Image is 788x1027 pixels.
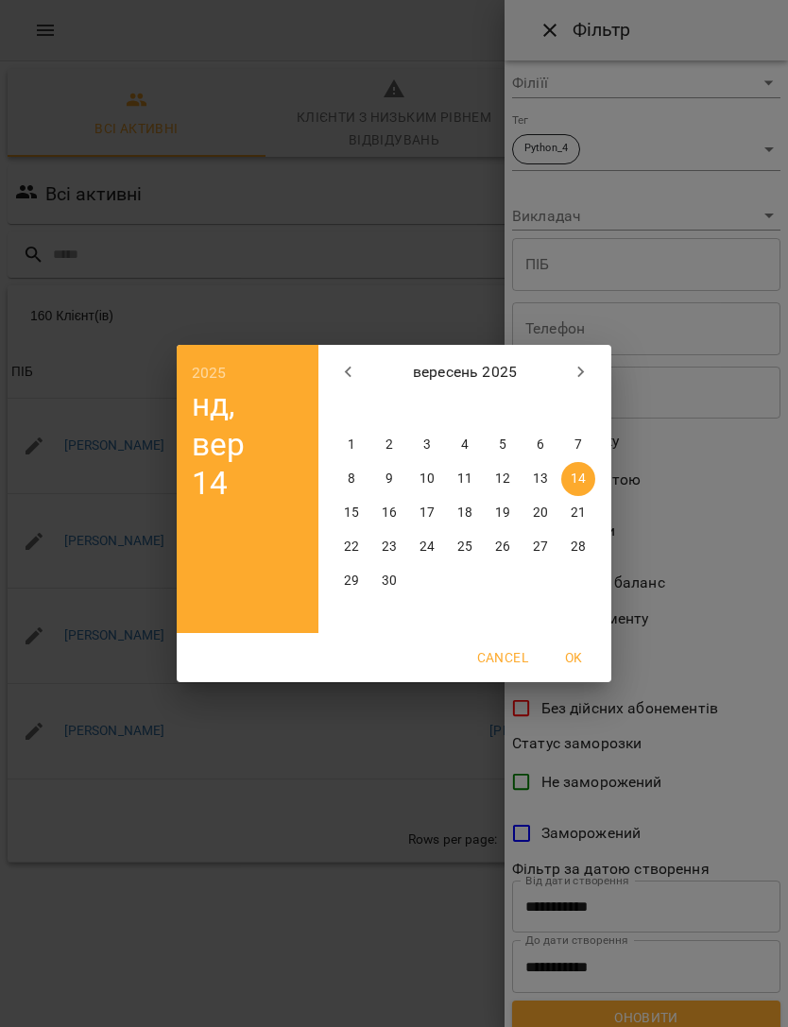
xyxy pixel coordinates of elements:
[537,436,544,454] p: 6
[382,504,397,522] p: 16
[410,496,444,530] button: 17
[348,436,355,454] p: 1
[344,504,359,522] p: 15
[561,462,595,496] button: 14
[533,504,548,522] p: 20
[420,538,435,556] p: 24
[457,470,472,488] p: 11
[561,530,595,564] button: 28
[334,428,368,462] button: 1
[523,428,557,462] button: 6
[448,530,482,564] button: 25
[372,530,406,564] button: 23
[571,504,586,522] p: 21
[533,538,548,556] p: 27
[486,428,520,462] button: 5
[420,504,435,522] p: 17
[561,496,595,530] button: 21
[334,496,368,530] button: 15
[486,530,520,564] button: 26
[372,462,406,496] button: 9
[448,496,482,530] button: 18
[543,641,604,675] button: OK
[561,400,595,419] span: нд
[372,564,406,598] button: 30
[382,572,397,591] p: 30
[523,462,557,496] button: 13
[574,436,582,454] p: 7
[334,462,368,496] button: 8
[192,385,288,503] button: нд, вер 14
[371,361,559,384] p: вересень 2025
[495,538,510,556] p: 26
[457,538,472,556] p: 25
[523,400,557,419] span: сб
[499,436,506,454] p: 5
[344,572,359,591] p: 29
[385,436,393,454] p: 2
[477,646,528,669] span: Cancel
[410,400,444,419] span: ср
[495,504,510,522] p: 19
[334,564,368,598] button: 29
[334,530,368,564] button: 22
[410,428,444,462] button: 3
[486,496,520,530] button: 19
[372,428,406,462] button: 2
[486,400,520,419] span: пт
[448,400,482,419] span: чт
[372,496,406,530] button: 16
[344,538,359,556] p: 22
[448,428,482,462] button: 4
[420,470,435,488] p: 10
[348,470,355,488] p: 8
[551,646,596,669] span: OK
[334,400,368,419] span: пн
[372,400,406,419] span: вт
[533,470,548,488] p: 13
[410,462,444,496] button: 10
[448,462,482,496] button: 11
[385,470,393,488] p: 9
[486,462,520,496] button: 12
[382,538,397,556] p: 23
[470,641,536,675] button: Cancel
[571,538,586,556] p: 28
[192,360,227,386] button: 2025
[423,436,431,454] p: 3
[523,496,557,530] button: 20
[461,436,469,454] p: 4
[561,428,595,462] button: 7
[523,530,557,564] button: 27
[495,470,510,488] p: 12
[457,504,472,522] p: 18
[410,530,444,564] button: 24
[571,470,586,488] p: 14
